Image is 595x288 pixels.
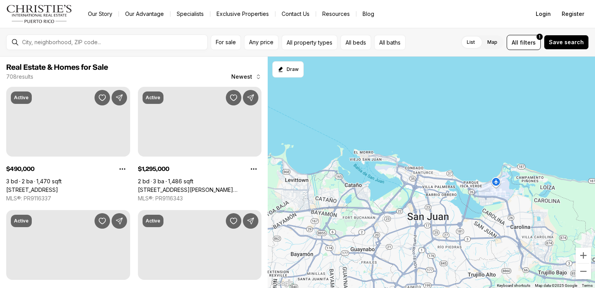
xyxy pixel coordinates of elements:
button: Save Property: C-1 LORENZO VIZCARRONDO. CALLE IGNACIO ARZUAGA, ESQUIN [95,213,110,229]
button: Save Property: 6400 ISLA VERDE AV #12 B [95,90,110,105]
p: Active [14,95,29,101]
span: Login [536,11,551,17]
button: Zoom in [576,248,591,263]
a: Exclusive Properties [210,9,275,19]
button: All baths [374,35,406,50]
button: Save search [544,35,589,50]
a: 6400 ISLA VERDE AV #12 B, CAROLINA PR, 00979 [6,186,58,193]
label: Map [481,35,504,49]
span: Newest [231,74,252,80]
button: Save Property: RUÍZ BELVIS [226,213,241,229]
button: Property options [115,161,130,177]
button: Any price [244,35,279,50]
span: For sale [216,39,236,45]
button: Register [557,6,589,22]
button: Start drawing [272,61,304,78]
button: Newest [227,69,266,85]
span: Register [562,11,584,17]
span: filters [520,38,536,47]
button: All beds [340,35,371,50]
img: logo [6,5,72,23]
label: List [461,35,481,49]
a: Specialists [170,9,210,19]
span: Real Estate & Homes for Sale [6,64,108,71]
span: 1 [539,34,540,40]
button: Allfilters1 [507,35,541,50]
p: Active [14,218,29,224]
a: 25 MUNOZ RIVERA #606, SAN JUAN PR, 00901 [138,186,262,193]
span: All [512,38,518,47]
span: Save search [549,39,584,45]
span: Any price [249,39,273,45]
a: Blog [356,9,380,19]
a: Resources [316,9,356,19]
p: Active [146,218,160,224]
span: Map data ©2025 Google [535,283,577,288]
button: All property types [282,35,337,50]
p: Active [146,95,160,101]
a: Our Story [82,9,119,19]
a: Our Advantage [119,9,170,19]
button: Login [531,6,555,22]
button: For sale [211,35,241,50]
button: Property options [246,161,261,177]
p: 708 results [6,74,33,80]
button: Contact Us [275,9,316,19]
button: Save Property: 25 MUNOZ RIVERA #606 [226,90,241,105]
